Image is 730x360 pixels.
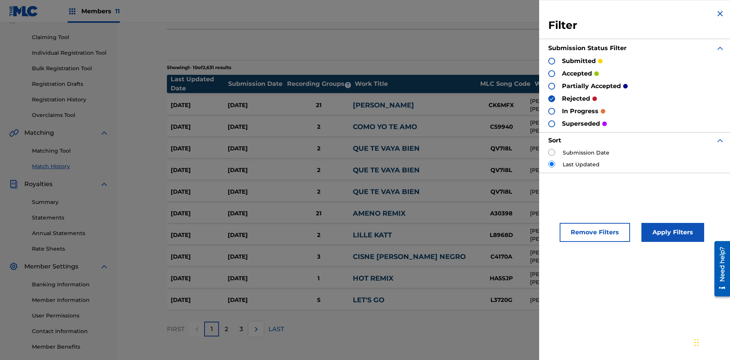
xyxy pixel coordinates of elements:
div: MLC Song Code [477,79,534,88]
a: Individual Registration Tool [32,49,109,57]
p: superseded [562,119,600,128]
div: 3 [284,253,353,261]
img: expand [100,180,109,189]
div: L8968D [473,231,530,240]
div: [DATE] [171,231,228,240]
div: [DATE] [228,144,285,153]
div: [PERSON_NAME], [PERSON_NAME] [530,210,650,218]
div: 2 [284,188,353,196]
label: Last Updated [563,161,600,169]
button: Apply Filters [641,223,704,242]
a: HOT REMIX [353,274,394,283]
div: Drag [694,331,699,354]
div: Submission Date [228,79,285,88]
div: C4170A [473,253,530,261]
p: rejected [562,94,590,103]
span: Matching [24,128,54,137]
div: [DATE] [171,144,228,153]
p: Showing 1 - 10 of 2,631 results [167,64,231,71]
div: CK6MFX [473,101,530,110]
a: Statements [32,214,109,222]
div: L3720G [473,296,530,305]
div: [DATE] [228,274,285,283]
p: partially accepted [562,82,621,91]
img: close [716,9,725,18]
p: FIRST [167,325,184,334]
a: Annual Statements [32,229,109,237]
div: [DATE] [228,296,285,305]
h3: Filter [548,19,725,32]
div: [DATE] [228,253,285,261]
div: [PERSON_NAME] [530,296,650,304]
div: [DATE] [171,123,228,131]
div: C59940 [473,123,530,131]
div: 21 [284,209,353,218]
a: Bulk Registration Tool [32,65,109,73]
a: Match History [32,163,109,171]
a: User Permissions [32,312,109,320]
div: Work Title [355,79,476,88]
div: [PERSON_NAME], [PERSON_NAME] [PERSON_NAME], [PERSON_NAME] [530,227,650,243]
div: Recording Groups [286,79,354,88]
p: 2 [225,325,228,334]
div: [DATE] [171,166,228,175]
div: [DATE] [228,123,285,131]
a: COMO YO TE AMO [353,123,417,131]
div: [PERSON_NAME] [530,145,650,153]
div: [DATE] [228,101,285,110]
a: AMENO REMIX [353,209,406,218]
img: right [252,325,261,334]
a: LILLE KATT [353,231,392,239]
a: Claiming Tool [32,33,109,41]
div: [PERSON_NAME] [530,188,650,196]
div: [DATE] [171,274,228,283]
div: [PERSON_NAME] BEIGBEDER [PERSON_NAME] [PERSON_NAME] [530,119,650,135]
img: Matching [9,128,19,137]
iframe: Resource Center [709,238,730,300]
a: CISNE [PERSON_NAME] NEGRO [353,253,466,261]
p: 3 [240,325,243,334]
img: expand [100,262,109,271]
div: QV7I8L [473,166,530,175]
p: accepted [562,69,592,78]
a: Summary [32,198,109,206]
a: LET'S GO [353,296,384,304]
label: Submission Date [563,149,609,157]
img: checkbox [549,96,554,101]
img: MLC Logo [9,6,38,17]
p: 1 [211,325,213,334]
img: expand [716,44,725,53]
div: [PERSON_NAME] BEIGBEDER [PERSON_NAME] [PERSON_NAME] [530,249,650,265]
a: [PERSON_NAME] [353,101,414,109]
div: [DATE] [171,296,228,305]
div: [DATE] [171,209,228,218]
div: Last Updated Date [171,75,228,93]
img: Member Settings [9,262,18,271]
strong: Submission Status Filter [548,44,627,52]
div: 2 [284,166,353,175]
div: QV7I8L [473,188,530,196]
div: [DATE] [228,188,285,196]
img: Royalties [9,180,18,189]
strong: Sort [548,137,561,144]
div: A30398 [473,209,530,218]
iframe: Chat Widget [692,324,730,360]
a: Banking Information [32,281,109,289]
div: 2 [284,144,353,153]
img: expand [100,128,109,137]
span: Member Settings [24,262,78,271]
div: QV7I8L [473,144,530,153]
div: 5 [284,296,353,305]
a: Registration Drafts [32,80,109,88]
div: [PERSON_NAME] BEIGBEDER [PERSON_NAME] [PERSON_NAME] [530,97,650,113]
a: Registration History [32,96,109,104]
span: ? [345,82,351,88]
span: 11 [115,8,120,15]
p: in progress [562,107,598,116]
div: 2 [284,123,353,131]
div: 1 [284,274,353,283]
div: [DATE] [171,188,228,196]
